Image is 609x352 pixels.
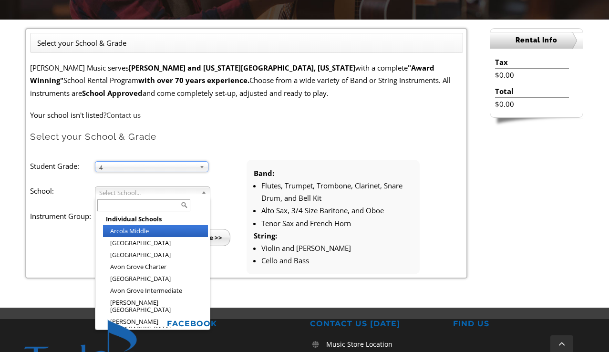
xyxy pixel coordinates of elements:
[30,62,463,99] p: [PERSON_NAME] Music serves with a complete School Rental Program Choose from a wide variety of Ba...
[490,118,583,126] img: sidebar-footer.png
[103,297,208,316] li: [PERSON_NAME][GEOGRAPHIC_DATA]
[99,187,197,198] span: Select School...
[30,131,463,143] h2: Select your School & Grade
[495,85,569,98] li: Total
[495,69,569,81] li: $0.00
[261,254,413,267] li: Cello and Bass
[103,213,208,225] li: Individual Schools
[103,237,208,249] li: [GEOGRAPHIC_DATA]
[30,210,95,222] label: Instrument Group:
[103,249,208,261] li: [GEOGRAPHIC_DATA]
[490,32,583,49] h2: Rental Info
[103,225,208,237] li: Arcola Middle
[99,162,196,173] span: 4
[30,160,95,172] label: Student Grade:
[261,242,413,254] li: Violin and [PERSON_NAME]
[30,185,95,197] label: School:
[103,261,208,273] li: Avon Grove Charter
[495,98,569,110] li: $0.00
[254,168,274,178] strong: Band:
[106,110,141,120] a: Contact us
[138,75,249,85] strong: with over 70 years experience.
[495,56,569,69] li: Tax
[82,88,143,98] strong: School Approved
[453,319,585,329] h2: FIND US
[261,204,413,217] li: Alto Sax, 3/4 Size Baritone, and Oboe
[103,316,208,335] li: [PERSON_NAME][GEOGRAPHIC_DATA]
[310,319,442,329] h2: CONTACT US [DATE]
[103,273,208,285] li: [GEOGRAPHIC_DATA]
[254,231,277,240] strong: String:
[261,179,413,205] li: Flutes, Trumpet, Trombone, Clarinet, Snare Drum, and Bell Kit
[129,63,355,72] strong: [PERSON_NAME] and [US_STATE][GEOGRAPHIC_DATA], [US_STATE]
[167,319,299,329] h2: FACEBOOK
[261,217,413,229] li: Tenor Sax and French Horn
[30,109,463,121] p: Your school isn't listed?
[37,37,126,49] li: Select your School & Grade
[103,285,208,297] li: Avon Grove Intermediate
